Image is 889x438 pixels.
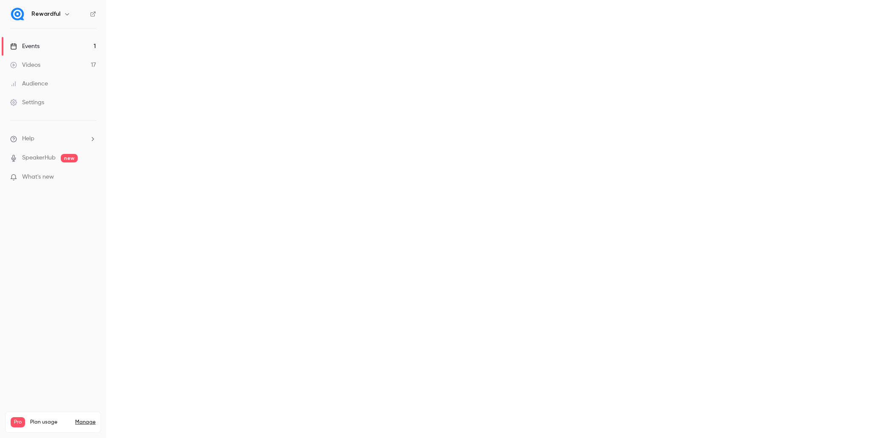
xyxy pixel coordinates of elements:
iframe: Noticeable Trigger [86,173,96,181]
div: Events [10,42,40,51]
img: Rewardful [11,7,24,21]
div: Audience [10,80,48,88]
a: Manage [75,419,96,426]
span: Help [22,134,34,143]
span: new [61,154,78,162]
a: SpeakerHub [22,154,56,162]
span: What's new [22,173,54,182]
li: help-dropdown-opener [10,134,96,143]
span: Plan usage [30,419,70,426]
div: Videos [10,61,40,69]
span: Pro [11,417,25,427]
div: Settings [10,98,44,107]
h6: Rewardful [31,10,60,18]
